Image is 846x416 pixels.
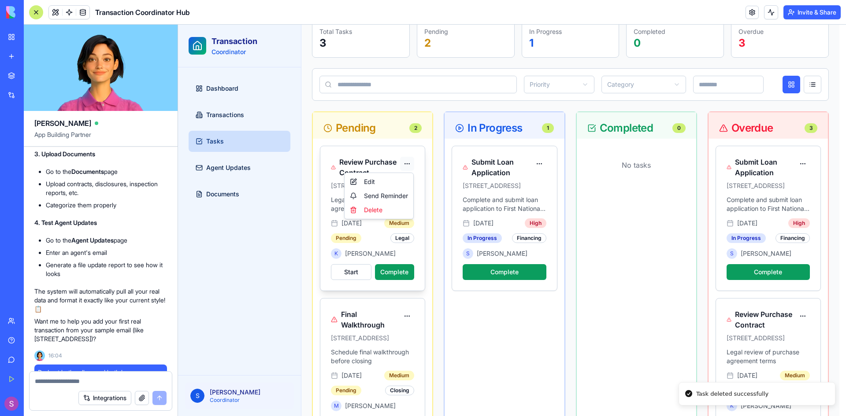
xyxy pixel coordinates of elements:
[78,391,131,405] button: Integrations
[34,350,45,361] img: Ella_00000_wcx2te.png
[46,248,167,257] li: Enter an agent's email
[46,261,167,278] li: Generate a file update report to see how it looks
[34,219,97,226] strong: 4. Test Agent Updates
[46,180,167,197] li: Upload contracts, disclosures, inspection reports, etc.
[48,352,62,359] span: 16:04
[4,397,19,411] img: ACg8ocIHo6hfzBExkx3uWBNCV25BoYzdrBv9-yqueo9uosKOlbIXrA=s96-c
[46,201,167,210] li: Categorize them properly
[46,167,167,176] li: Go to the page
[71,168,104,175] strong: Documents
[168,164,234,178] div: Send Reminder
[34,317,167,343] p: Want me to help you add your first real transaction from your sample email (like [STREET_ADDRESS])?
[168,178,234,192] div: Delete
[46,236,167,245] li: Go to the page
[168,150,234,164] div: Edit
[71,236,114,244] strong: Agent Updates
[34,118,91,129] span: [PERSON_NAME]
[95,7,190,18] span: Transaction Coordinator Hub
[34,287,167,313] p: The system will automatically pull all your real data and format it exactly like your current sty...
[6,6,61,18] img: logo
[34,130,167,146] span: App Building Partner
[38,368,163,394] span: Do I put both sellers and both buyers names in one spot on when creating a new transaction?
[783,5,841,19] button: Invite & Share
[34,150,95,158] strong: 3. Upload Documents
